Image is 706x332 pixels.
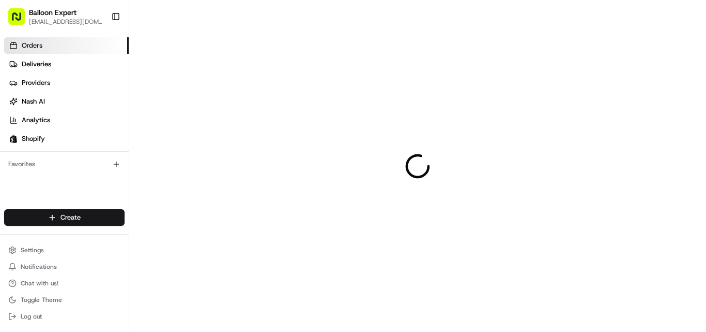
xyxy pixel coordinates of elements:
span: Toggle Theme [21,296,62,304]
button: Toggle Theme [4,293,125,307]
span: Orders [22,41,42,50]
div: Favorites [4,156,125,172]
button: Chat with us! [4,276,125,291]
a: Shopify [4,131,129,147]
a: Orders [4,37,129,54]
button: [EMAIL_ADDRESS][DOMAIN_NAME] [29,18,103,26]
span: Deliveries [22,60,51,69]
button: Notifications [4,259,125,274]
a: Providers [4,75,129,91]
a: Analytics [4,112,129,128]
span: Notifications [21,263,57,271]
button: Create [4,209,125,226]
button: Balloon Expert [29,7,76,18]
img: Shopify logo [9,135,18,143]
span: Nash AI [22,97,45,106]
button: Log out [4,309,125,324]
span: Providers [22,78,50,88]
a: Deliveries [4,56,129,73]
span: Shopify [22,134,45,143]
a: Nash AI [4,93,129,110]
button: Balloon Expert[EMAIL_ADDRESS][DOMAIN_NAME] [4,4,107,29]
span: Log out [21,312,42,321]
span: Create [60,213,81,222]
span: Settings [21,246,44,254]
button: Settings [4,243,125,257]
span: Analytics [22,116,50,125]
span: Chat with us! [21,279,58,287]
